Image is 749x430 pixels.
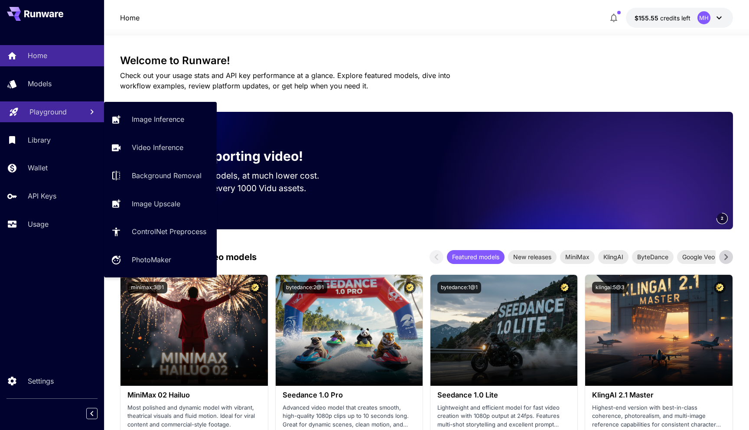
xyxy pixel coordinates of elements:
[437,404,570,429] p: Lightweight and efficient model for fast video creation with 1080p output at 24fps. Features mult...
[276,275,423,386] img: alt
[592,391,725,399] h3: KlingAI 2.1 Master
[104,109,217,130] a: Image Inference
[29,107,67,117] p: Playground
[127,404,261,429] p: Most polished and dynamic model with vibrant, theatrical visuals and fluid motion. Ideal for vira...
[104,249,217,270] a: PhotoMaker
[598,252,629,261] span: KlingAI
[635,14,660,22] span: $155.55
[28,376,54,386] p: Settings
[283,404,416,429] p: Advanced video model that creates smooth, high-quality 1080p clips up to 10 seconds long. Great f...
[120,13,140,23] nav: breadcrumb
[134,169,336,182] p: Run the best video models, at much lower cost.
[559,282,570,293] button: Certified Model – Vetted for best performance and includes a commercial license.
[120,71,450,90] span: Check out your usage stats and API key performance at a glance. Explore featured models, dive int...
[28,191,56,201] p: API Keys
[249,282,261,293] button: Certified Model – Vetted for best performance and includes a commercial license.
[28,219,49,229] p: Usage
[592,282,628,293] button: klingai:5@3
[430,275,577,386] img: alt
[283,282,327,293] button: bytedance:2@1
[134,182,336,195] p: Save up to $225 for every 1000 Vidu assets.
[132,142,183,153] p: Video Inference
[158,147,303,166] p: Now supporting video!
[132,199,180,209] p: Image Upscale
[86,408,98,419] button: Collapse sidebar
[660,14,690,22] span: credits left
[592,404,725,429] p: Highest-end version with best-in-class coherence, photorealism, and multi-image reference capabil...
[127,391,261,399] h3: MiniMax 02 Hailuo
[677,252,720,261] span: Google Veo
[28,135,51,145] p: Library
[132,226,206,237] p: ControlNet Preprocess
[560,252,595,261] span: MiniMax
[283,391,416,399] h3: Seedance 1.0 Pro
[28,78,52,89] p: Models
[632,252,674,261] span: ByteDance
[120,55,733,67] h3: Welcome to Runware!
[127,282,167,293] button: minimax:3@1
[132,170,202,181] p: Background Removal
[626,8,733,28] button: $155.54928
[120,275,267,386] img: alt
[132,114,184,124] p: Image Inference
[132,254,171,265] p: PhotoMaker
[104,137,217,158] a: Video Inference
[28,163,48,173] p: Wallet
[447,252,505,261] span: Featured models
[697,11,710,24] div: MH
[104,193,217,214] a: Image Upscale
[28,50,47,61] p: Home
[437,391,570,399] h3: Seedance 1.0 Lite
[93,406,104,421] div: Collapse sidebar
[714,282,726,293] button: Certified Model – Vetted for best performance and includes a commercial license.
[437,282,481,293] button: bytedance:1@1
[585,275,732,386] img: alt
[635,13,690,23] div: $155.54928
[104,165,217,186] a: Background Removal
[508,252,557,261] span: New releases
[404,282,416,293] button: Certified Model – Vetted for best performance and includes a commercial license.
[721,215,723,222] span: 2
[120,13,140,23] p: Home
[104,221,217,242] a: ControlNet Preprocess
